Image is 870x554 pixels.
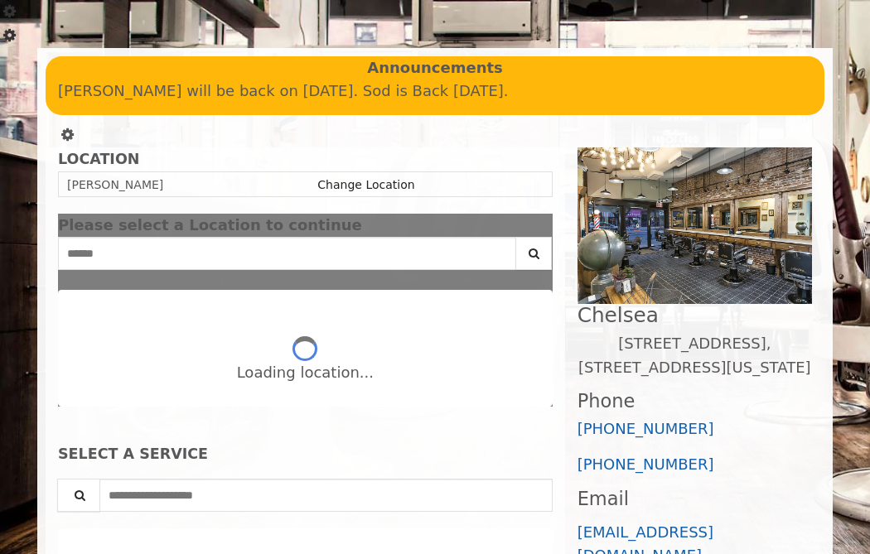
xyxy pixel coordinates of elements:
h2: Chelsea [578,304,812,326]
div: Loading location... [237,361,374,385]
p: [PERSON_NAME] will be back on [DATE]. Sod is Back [DATE]. [58,79,812,104]
a: [PHONE_NUMBER] [578,455,714,473]
span: [PERSON_NAME] [67,178,163,191]
a: [PHONE_NUMBER] [578,420,714,437]
a: Change Location [317,178,414,191]
p: [STREET_ADDRESS],[STREET_ADDRESS][US_STATE] [578,332,812,380]
input: Search Center [58,237,516,270]
button: Service Search [57,479,100,512]
div: Center Select [58,237,553,278]
div: SELECT A SERVICE [58,446,553,462]
i: Search button [524,248,544,259]
button: close dialog [528,219,553,230]
b: LOCATION [58,151,139,167]
h3: Phone [578,391,812,412]
span: Please select a Location to continue [58,216,362,234]
h3: Email [578,489,812,509]
b: Announcements [367,56,503,80]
